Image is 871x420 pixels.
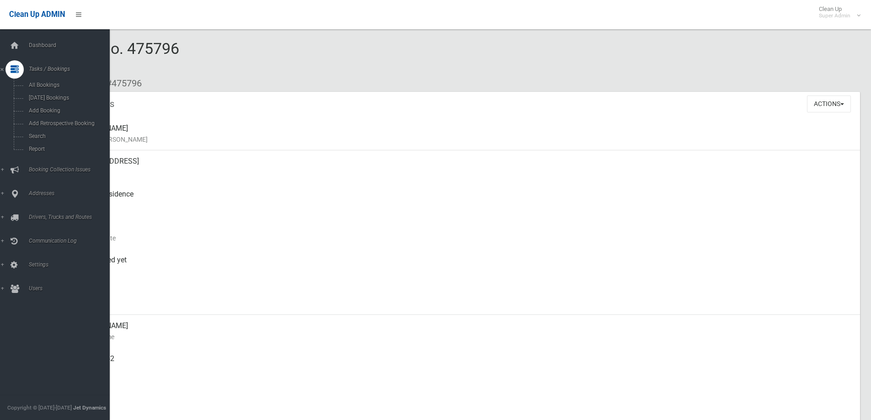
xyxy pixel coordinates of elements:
small: Landline [73,397,853,408]
div: Front of Residence [73,183,853,216]
span: All Bookings [26,82,109,88]
div: Not collected yet [73,249,853,282]
div: [PERSON_NAME] [73,117,853,150]
div: None given [73,381,853,414]
strong: Jet Dynamics [73,404,106,411]
li: #475796 [100,75,142,92]
small: Zone [73,298,853,309]
span: Search [26,133,109,139]
span: Communication Log [26,238,117,244]
small: Collected At [73,266,853,276]
div: [PERSON_NAME] [73,315,853,348]
span: Booking Collection Issues [26,166,117,173]
span: [DATE] Bookings [26,95,109,101]
span: Booking No. 475796 [40,39,179,75]
small: Mobile [73,364,853,375]
small: Address [73,167,853,178]
small: Contact Name [73,331,853,342]
div: [STREET_ADDRESS] [73,150,853,183]
span: Addresses [26,190,117,197]
span: Settings [26,261,117,268]
span: Copyright © [DATE]-[DATE] [7,404,72,411]
span: Report [26,146,109,152]
span: Tasks / Bookings [26,66,117,72]
small: Pickup Point [73,200,853,211]
span: Add Booking [26,107,109,114]
span: Dashboard [26,42,117,48]
small: Collection Date [73,233,853,244]
span: Users [26,285,117,292]
small: Name of [PERSON_NAME] [73,134,853,145]
span: Add Retrospective Booking [26,120,109,127]
span: Clean Up [814,5,860,19]
span: Drivers, Trucks and Routes [26,214,117,220]
span: Clean Up ADMIN [9,10,65,19]
button: Actions [807,96,851,112]
div: [DATE] [73,282,853,315]
div: 0419370552 [73,348,853,381]
div: [DATE] [73,216,853,249]
small: Super Admin [819,12,850,19]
